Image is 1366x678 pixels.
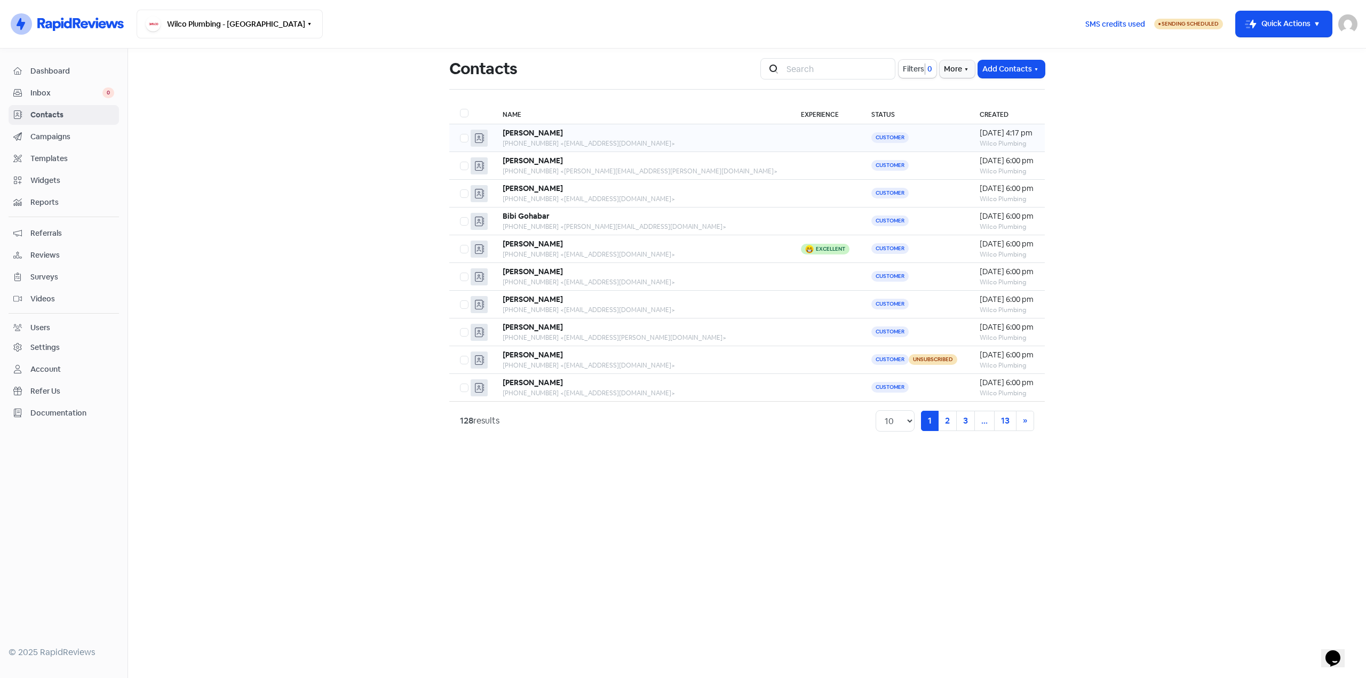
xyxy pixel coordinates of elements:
[871,271,909,282] span: Customer
[980,155,1034,166] div: [DATE] 6:00 pm
[871,354,909,365] span: Customer
[980,211,1034,222] div: [DATE] 6:00 pm
[9,289,119,309] a: Videos
[503,305,780,315] div: [PHONE_NUMBER] <[EMAIL_ADDRESS][DOMAIN_NAME]>
[980,266,1034,277] div: [DATE] 6:00 pm
[30,197,114,208] span: Reports
[503,333,780,342] div: [PHONE_NUMBER] <[EMAIL_ADDRESS][PERSON_NAME][DOMAIN_NAME]>
[980,166,1034,176] div: Wilco Plumbing
[980,333,1034,342] div: Wilco Plumbing
[503,250,780,259] div: [PHONE_NUMBER] <[EMAIL_ADDRESS][DOMAIN_NAME]>
[30,322,50,333] div: Users
[9,318,119,338] a: Users
[980,194,1034,204] div: Wilco Plumbing
[9,360,119,379] a: Account
[940,60,975,78] button: More
[780,58,895,79] input: Search
[503,184,563,193] b: [PERSON_NAME]
[9,83,119,103] a: Inbox 0
[980,250,1034,259] div: Wilco Plumbing
[30,131,114,142] span: Campaigns
[980,222,1034,232] div: Wilco Plumbing
[503,322,563,332] b: [PERSON_NAME]
[994,411,1016,431] a: 13
[974,411,995,431] a: ...
[503,139,780,148] div: [PHONE_NUMBER] <[EMAIL_ADDRESS][DOMAIN_NAME]>
[978,60,1045,78] button: Add Contacts
[503,166,780,176] div: [PHONE_NUMBER] <[PERSON_NAME][EMAIL_ADDRESS][PERSON_NAME][DOMAIN_NAME]>
[9,105,119,125] a: Contacts
[1154,18,1223,30] a: Sending Scheduled
[449,52,517,86] h1: Contacts
[980,294,1034,305] div: [DATE] 6:00 pm
[30,153,114,164] span: Templates
[980,305,1034,315] div: Wilco Plumbing
[492,102,790,124] th: Name
[503,361,780,370] div: [PHONE_NUMBER] <[EMAIL_ADDRESS][DOMAIN_NAME]>
[30,66,114,77] span: Dashboard
[871,299,909,309] span: Customer
[980,388,1034,398] div: Wilco Plumbing
[503,128,563,138] b: [PERSON_NAME]
[9,61,119,81] a: Dashboard
[1321,635,1355,667] iframe: chat widget
[980,183,1034,194] div: [DATE] 6:00 pm
[9,403,119,423] a: Documentation
[9,171,119,190] a: Widgets
[9,338,119,357] a: Settings
[503,350,563,360] b: [PERSON_NAME]
[503,194,780,204] div: [PHONE_NUMBER] <[EMAIL_ADDRESS][DOMAIN_NAME]>
[969,102,1045,124] th: Created
[903,63,924,75] span: Filters
[861,102,969,124] th: Status
[9,193,119,212] a: Reports
[9,245,119,265] a: Reviews
[980,361,1034,370] div: Wilco Plumbing
[871,382,909,393] span: Customer
[9,127,119,147] a: Campaigns
[30,272,114,283] span: Surveys
[980,277,1034,287] div: Wilco Plumbing
[503,378,563,387] b: [PERSON_NAME]
[503,388,780,398] div: [PHONE_NUMBER] <[EMAIL_ADDRESS][DOMAIN_NAME]>
[9,224,119,243] a: Referrals
[871,216,909,226] span: Customer
[1023,415,1027,426] span: »
[102,87,114,98] span: 0
[503,222,780,232] div: [PHONE_NUMBER] <[PERSON_NAME][EMAIL_ADDRESS][DOMAIN_NAME]>
[460,414,499,427] div: results
[503,277,780,287] div: [PHONE_NUMBER] <[EMAIL_ADDRESS][DOMAIN_NAME]>
[816,246,845,252] div: Excellent
[9,267,119,287] a: Surveys
[30,408,114,419] span: Documentation
[790,102,861,124] th: Experience
[980,238,1034,250] div: [DATE] 6:00 pm
[1016,411,1034,431] a: Next
[925,63,932,75] span: 0
[871,326,909,337] span: Customer
[30,87,102,99] span: Inbox
[899,60,936,78] button: Filters0
[938,411,957,431] a: 2
[503,267,563,276] b: [PERSON_NAME]
[9,149,119,169] a: Templates
[871,132,909,143] span: Customer
[460,415,473,426] strong: 128
[503,211,550,221] b: Bibi Gohabar
[30,175,114,186] span: Widgets
[871,243,909,254] span: Customer
[30,228,114,239] span: Referrals
[1338,14,1357,34] img: User
[871,188,909,198] span: Customer
[871,160,909,171] span: Customer
[1076,18,1154,29] a: SMS credits used
[9,381,119,401] a: Refer Us
[921,411,939,431] a: 1
[9,646,119,659] div: © 2025 RapidReviews
[30,293,114,305] span: Videos
[503,239,563,249] b: [PERSON_NAME]
[980,377,1034,388] div: [DATE] 6:00 pm
[30,364,61,375] div: Account
[30,250,114,261] span: Reviews
[30,386,114,397] span: Refer Us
